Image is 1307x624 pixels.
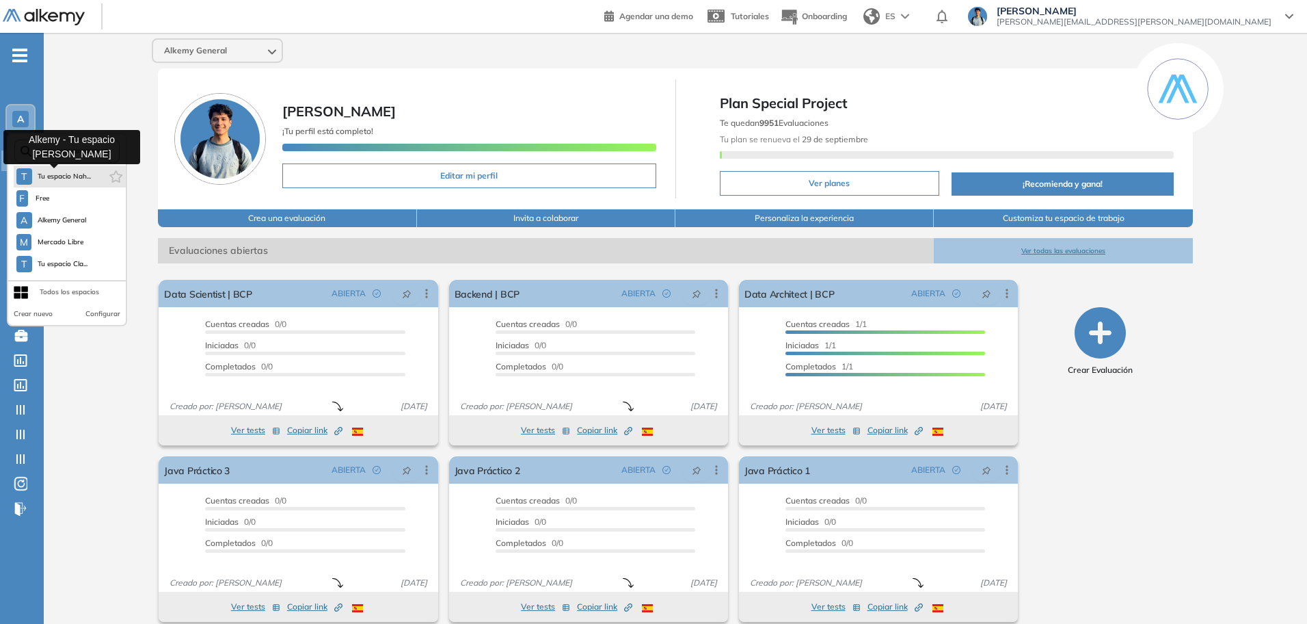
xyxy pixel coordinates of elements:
button: Crear nuevo [14,309,53,320]
div: Widget de chat [1239,558,1307,624]
a: Java Práctico 2 [455,456,520,484]
img: Foto de perfil [174,93,266,185]
a: Agendar una demo [604,7,693,23]
img: ESP [642,604,653,612]
span: 0/0 [205,361,273,372]
span: 0/0 [496,340,546,350]
span: pushpin [402,465,412,476]
span: ABIERTA [332,464,366,476]
span: Creado por: [PERSON_NAME] [164,400,287,413]
span: Iniciadas [205,340,239,350]
span: 1/1 [785,340,836,350]
button: pushpin [971,459,1001,481]
span: ABIERTA [911,464,945,476]
span: [DATE] [395,577,433,589]
span: 0/0 [205,538,273,548]
button: Personaliza la experiencia [675,209,934,227]
span: Copiar link [577,601,632,613]
button: Configurar [85,309,120,320]
span: Agendar una demo [619,11,693,21]
button: ¡Recomienda y gana! [952,172,1174,196]
span: T [21,171,27,182]
button: Onboarding [780,2,847,31]
a: Java Práctico 1 [744,456,810,484]
span: [DATE] [975,400,1012,413]
span: Alkemy General [164,45,227,56]
b: 29 de septiembre [800,134,868,144]
button: pushpin [682,283,712,304]
span: ¡Tu perfil está completo! [282,126,373,136]
span: check-circle [662,289,671,298]
button: Ver tests [811,422,861,439]
i: - [12,54,27,57]
span: 0/0 [205,319,286,329]
span: check-circle [662,466,671,474]
button: Copiar link [287,599,342,615]
span: Iniciadas [785,340,819,350]
span: Completados [785,538,836,548]
button: Crear Evaluación [1068,307,1133,376]
button: Ver tests [521,422,570,439]
button: Ver tests [231,422,280,439]
span: [PERSON_NAME][EMAIL_ADDRESS][PERSON_NAME][DOMAIN_NAME] [997,16,1271,27]
span: Iniciadas [496,517,529,527]
button: pushpin [392,459,422,481]
span: Completados [496,361,546,372]
span: Creado por: [PERSON_NAME] [164,577,287,589]
span: Iniciadas [785,517,819,527]
span: pushpin [692,465,701,476]
span: Completados [785,361,836,372]
img: ESP [932,604,943,612]
span: Alkemy General [38,215,87,226]
span: A [17,114,24,125]
span: Mercado Libre [37,237,84,248]
span: 0/0 [785,517,836,527]
span: 0/0 [205,340,256,350]
span: Completados [205,361,256,372]
span: Evaluaciones abiertas [158,238,934,263]
button: Copiar link [577,599,632,615]
span: 0/0 [785,538,853,548]
span: Creado por: [PERSON_NAME] [744,577,867,589]
span: [DATE] [685,400,723,413]
button: Copiar link [867,422,923,439]
button: pushpin [682,459,712,481]
span: ABIERTA [621,287,656,300]
img: arrow [901,14,909,19]
span: 1/1 [785,319,867,329]
button: Copiar link [287,422,342,439]
span: pushpin [982,465,991,476]
span: Copiar link [287,424,342,437]
span: Creado por: [PERSON_NAME] [744,400,867,413]
button: pushpin [392,283,422,304]
img: ESP [642,428,653,436]
span: [PERSON_NAME] [997,5,1271,16]
span: A [21,215,27,226]
span: Completados [496,538,546,548]
span: 0/0 [496,495,577,506]
span: 0/0 [496,319,577,329]
span: Cuentas creadas [205,495,269,506]
span: check-circle [952,289,960,298]
span: check-circle [373,466,381,474]
span: Creado por: [PERSON_NAME] [455,577,578,589]
span: check-circle [952,466,960,474]
span: T [21,259,27,270]
img: ESP [352,428,363,436]
span: 0/0 [496,517,546,527]
span: check-circle [373,289,381,298]
span: pushpin [692,288,701,299]
span: Te quedan Evaluaciones [720,118,828,128]
button: pushpin [971,283,1001,304]
iframe: Chat Widget [1239,558,1307,624]
span: Iniciadas [496,340,529,350]
a: Data Scientist | BCP [164,280,252,307]
a: Backend | BCP [455,280,520,307]
span: [DATE] [395,400,433,413]
img: Logo [3,9,85,26]
button: Ver planes [720,171,940,196]
div: Alkemy - Tu espacio [PERSON_NAME] [3,130,140,164]
button: Ver todas las evaluaciones [934,238,1192,263]
span: Tu espacio Cla... [38,259,88,270]
span: 0/0 [496,361,563,372]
